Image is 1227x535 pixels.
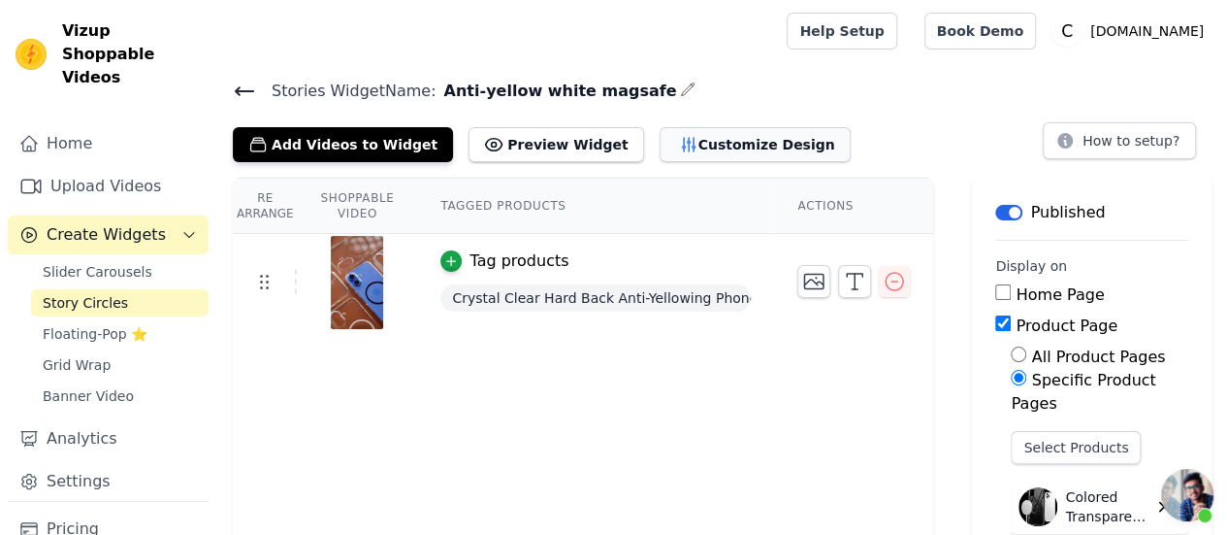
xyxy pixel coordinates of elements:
a: Home [8,124,209,163]
span: Crystal Clear Hard Back Anti-Yellowing Phone Case For Redmi Note 14 SE 5G [440,284,751,312]
label: Specific Product Pages [1011,371,1155,413]
a: Help Setup [787,13,896,50]
span: Anti-yellow white magsafe [436,80,676,103]
button: Add Videos to Widget [233,127,453,162]
button: Delete widget [1147,490,1180,523]
p: Colored Transparent Anti-Yellowing Magsafe Case For Apple iphone 11 Pro Max [1065,487,1147,526]
a: Settings [8,462,209,501]
span: Vizup Shoppable Videos [62,19,201,89]
button: Tag products [440,250,568,273]
th: Shoppable Video [297,179,417,234]
span: Slider Carousels [43,262,152,282]
button: Create Widgets [8,216,209,254]
span: Floating-Pop ⭐ [43,324,147,344]
button: C [DOMAIN_NAME] [1051,14,1211,49]
span: Grid Wrap [43,355,111,375]
button: Select Products [1011,431,1141,464]
th: Actions [774,179,933,234]
p: Published [1030,201,1105,224]
th: Re Arrange [233,179,297,234]
a: Story Circles [31,289,209,317]
img: Colored Transparent Anti-Yellowing Magsafe Case For Apple iphone 11 Pro Max [1018,487,1057,526]
span: Banner Video [43,386,134,406]
label: Home Page [1016,285,1104,304]
a: Slider Carousels [31,258,209,285]
span: Stories Widget Name: [256,80,436,103]
a: How to setup? [1043,136,1196,154]
div: Open chat [1161,469,1213,521]
th: Tagged Products [417,179,774,234]
label: Product Page [1016,317,1117,335]
a: Analytics [8,419,209,458]
span: Create Widgets [47,223,166,247]
button: Change Thumbnail [797,265,830,298]
legend: Display on [995,256,1067,276]
div: Edit Name [680,78,695,104]
button: Preview Widget [468,127,643,162]
img: vizup-images-7057.jpg [330,236,384,329]
a: Floating-Pop ⭐ [31,320,209,348]
button: How to setup? [1043,122,1196,159]
div: Tag products [469,250,568,273]
a: Banner Video [31,383,209,410]
p: [DOMAIN_NAME] [1082,14,1211,49]
a: Grid Wrap [31,351,209,379]
button: Customize Design [660,127,851,162]
a: Upload Videos [8,167,209,206]
img: Vizup [16,39,47,70]
text: C [1061,21,1073,41]
span: Story Circles [43,293,128,313]
label: All Product Pages [1031,348,1165,366]
a: Book Demo [924,13,1036,50]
